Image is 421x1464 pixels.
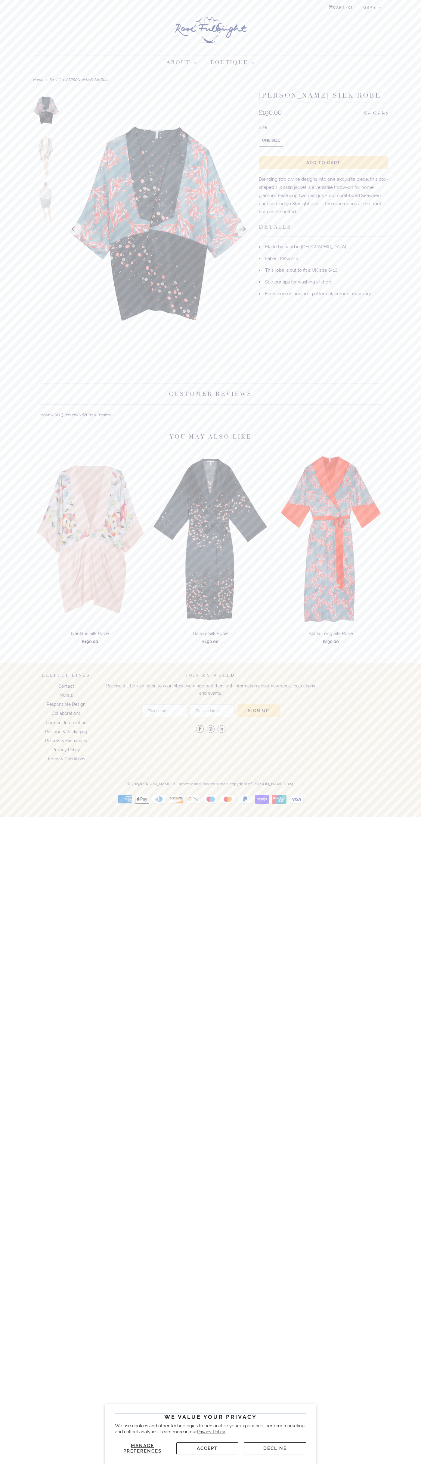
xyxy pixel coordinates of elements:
[33,78,43,82] span: Home
[68,222,82,236] button: Previous
[153,453,268,625] img: Galaxy Silk Robe
[309,631,353,636] span: Alaria Long Silk Robe
[123,1443,162,1454] span: Manage preferences
[33,426,388,447] h2: You may also like
[236,222,249,236] button: Next
[259,124,388,132] div: Size
[323,639,339,644] span: £230.00
[259,156,388,169] button: Add to Cart
[82,412,111,417] a: Write a review
[67,91,251,367] img: Thalia Silk Robe
[82,639,98,644] span: £190.00
[140,778,171,786] a: [PERSON_NAME]
[47,702,85,707] a: Responsible Design
[33,453,147,625] img: Nautilus Silk Robe
[33,78,45,82] a: Home
[210,58,255,67] a: Boutique
[46,720,86,725] a: Garment Information
[141,704,187,717] input: First name
[259,222,388,236] h3: Details
[71,631,109,636] span: Nautilus Silk Robe
[33,673,99,683] h6: Helpful Links
[176,1442,238,1454] button: Accept
[237,704,280,717] input: Sign Up
[306,160,341,165] span: Add to Cart
[115,1413,306,1420] h2: We value your privacy
[33,91,60,131] img: Thalia Silk Robe
[259,175,388,216] p: Blending two divine designs into one exquisite piece, this box-shaped silk satin jacket is a vers...
[259,91,388,103] h1: [PERSON_NAME] Silk Robe
[115,1442,170,1454] button: Manage preferences
[244,1442,306,1454] button: Decline
[47,756,85,761] a: Terms & Conditions
[363,108,388,117] a: Size Guide
[45,738,87,743] a: Returns & Exchanges
[166,58,197,67] a: About
[40,412,81,417] span: Based on 3 reviews
[259,276,388,288] li: See our tips for washing silk
[265,291,371,296] span: Each piece is unique - pattern placement may vary
[105,683,316,697] p: Receive a little inspiration to your inbox every now and then, with information about new works, ...
[274,453,388,625] img: Alaria Long Silk Robe
[33,182,60,221] img: Thalia Silk Robe
[202,639,218,644] span: £190.00
[189,704,234,717] input: Email address
[52,747,80,752] a: Privacy Policy
[360,3,385,12] button: GBP £
[193,631,228,636] span: Galaxy Silk Robe
[153,453,268,648] a: Galaxy Silk Robe Galaxy Silk Robe Galaxy Silk Robe £190.00
[58,684,74,689] a: Contact
[323,279,333,285] a: here
[259,264,388,276] li: This robe is cut to fit a UK size 6-16
[115,1423,306,1435] p: We use cookies and other technologies to personalize your experience, perform marketing, and coll...
[33,136,60,176] img: Thalia Silk Robe
[197,1429,226,1434] a: Privacy Policy.
[52,711,80,716] a: Collaborations
[45,729,87,734] a: Postage & Packaging
[50,78,60,82] a: See All
[259,134,283,146] label: One Size
[40,383,381,405] h2: Customer Reviews
[348,5,351,10] span: 0
[60,693,73,698] a: Murals
[274,453,388,648] a: Alaria Long Silk Robe Alaria Long Silk Robe Alaria Long Silk Robe £230.00
[259,253,388,264] li: Fabric: 100% silk
[33,73,388,88] div: [PERSON_NAME] Silk Robe
[329,3,353,12] a: Cart (0)
[33,777,388,788] p: © 2025 . All artwork and images remain copyright of [PERSON_NAME] 2024.
[33,453,147,648] a: Nautilus Silk Robe Nautilus Silk Robe Nautilus Silk Robe £190.00
[259,108,282,116] span: £190.00
[259,241,388,253] li: Made by hand in [GEOGRAPHIC_DATA]
[105,673,316,683] h6: Join my world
